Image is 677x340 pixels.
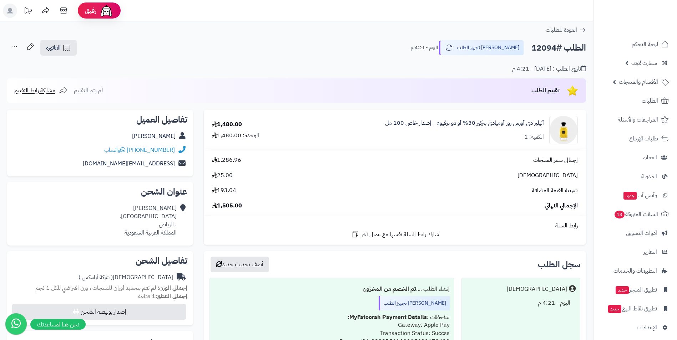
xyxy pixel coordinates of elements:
[13,257,187,265] h2: تفاصيل الشحن
[615,211,625,218] span: 13
[46,43,61,52] span: الفاتورة
[212,202,242,210] span: 1,505.00
[619,77,658,87] span: الأقسام والمنتجات
[598,281,673,298] a: تطبيق المتجرجديد
[361,231,439,239] span: شارك رابط السلة نفسها مع عميل آخر
[607,304,657,314] span: تطبيق نقاط البيع
[12,304,186,320] button: إصدار بوليصة الشحن
[632,39,658,49] span: لوحة التحكم
[79,273,113,282] span: ( شركة أرامكس )
[598,168,673,185] a: المدونة
[99,4,113,18] img: ai-face.png
[618,115,658,125] span: المراجعات والأسئلة
[598,225,673,242] a: أدوات التسويق
[13,115,187,124] h2: تفاصيل العميل
[127,146,175,154] a: [PHONE_NUMBER]
[623,192,637,200] span: جديد
[531,41,586,55] h2: الطلب #12094
[14,86,67,95] a: مشاركة رابط التقييم
[626,228,657,238] span: أدوات التسويق
[598,262,673,279] a: التطبيقات والخدمات
[507,285,567,293] div: [DEMOGRAPHIC_DATA]
[533,156,578,164] span: إجمالي سعر المنتجات
[598,111,673,128] a: المراجعات والأسئلة
[538,260,580,269] h3: سجل الطلب
[120,204,177,237] div: [PERSON_NAME] [GEOGRAPHIC_DATA]، ، الرياض المملكة العربية السعودية
[439,40,524,55] button: [PERSON_NAME] تجهيز الطلب
[138,292,187,300] small: 1 قطعة
[13,187,187,196] h2: عنوان الشحن
[466,296,576,310] div: اليوم - 4:21 م
[212,156,241,164] span: 1,286.96
[351,230,439,239] a: شارك رابط السلة نفسها مع عميل آخر
[35,284,156,292] span: لم تقم بتحديد أوزان للمنتجات ، وزن افتراضي للكل 1 كجم
[598,243,673,261] a: التقارير
[623,190,657,200] span: وآتس آب
[207,222,583,230] div: رابط السلة
[615,285,657,295] span: تطبيق المتجر
[598,187,673,204] a: وآتس آبجديد
[211,257,269,272] button: أضف تحديث جديد
[613,266,657,276] span: التطبيقات والخدمات
[631,58,657,68] span: سمارت لايف
[641,171,657,181] span: المدونة
[363,285,416,293] b: تم الخصم من المخزون
[212,171,233,180] span: 25.00
[643,247,657,257] span: التقارير
[643,153,657,163] span: العملاء
[546,26,586,34] a: العودة للطلبات
[132,132,176,140] a: [PERSON_NAME]
[40,40,77,56] a: الفاتورة
[212,120,242,129] div: 1,480.00
[79,273,173,282] div: [DEMOGRAPHIC_DATA]
[385,119,544,127] a: أتيلير دي أورس روز أوميادي بتركيز 30% أو دو برفيوم - إصدار خاص 100 مل
[531,86,560,95] span: تقييم الطلب
[85,6,96,15] span: رفيق
[550,116,577,144] img: 1748455400-3760027140598_-_atelier_des_ors_-_atelier_des_ors_rose_omeyyade_ext._30___edp_100ml_-_...
[155,292,187,300] strong: إجمالي القطع:
[157,284,187,292] strong: إجمالي الوزن:
[74,86,103,95] span: لم يتم التقييم
[379,296,450,310] div: [PERSON_NAME] تجهيز الطلب
[637,323,657,333] span: الإعدادات
[546,26,577,34] span: العودة للطلبات
[598,36,673,53] a: لوحة التحكم
[598,300,673,317] a: تطبيق نقاط البيعجديد
[614,209,658,219] span: السلات المتروكة
[212,132,259,140] div: الوحدة: 1,480.00
[512,65,586,73] div: تاريخ الطلب : [DATE] - 4:21 م
[642,96,658,106] span: الطلبات
[411,44,438,51] small: اليوم - 4:21 م
[608,305,621,313] span: جديد
[598,130,673,147] a: طلبات الإرجاع
[598,149,673,166] a: العملاء
[212,186,236,195] span: 193.04
[598,206,673,223] a: السلات المتروكة13
[19,4,37,20] a: تحديثات المنصة
[517,171,578,180] span: [DEMOGRAPHIC_DATA]
[629,134,658,144] span: طلبات الإرجاع
[214,282,450,296] div: إنشاء الطلب ....
[104,146,125,154] a: واتساب
[616,286,629,294] span: جديد
[598,92,673,109] a: الطلبات
[545,202,578,210] span: الإجمالي النهائي
[83,159,175,168] a: [EMAIL_ADDRESS][DOMAIN_NAME]
[598,319,673,336] a: الإعدادات
[524,133,544,141] div: الكمية: 1
[14,86,55,95] span: مشاركة رابط التقييم
[348,313,427,321] b: MyFatoorah Payment Details:
[532,186,578,195] span: ضريبة القيمة المضافة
